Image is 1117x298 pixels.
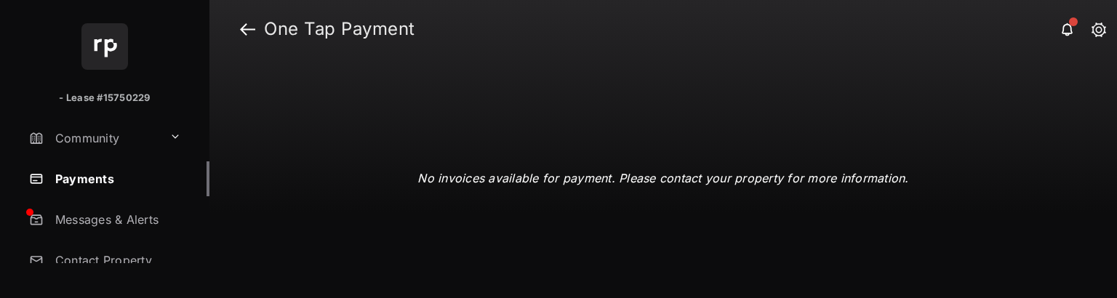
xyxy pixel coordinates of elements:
a: Messages & Alerts [23,202,209,237]
strong: One Tap Payment [264,20,415,38]
a: Community [23,121,164,156]
p: - Lease #15750229 [59,91,150,105]
p: No invoices available for payment. Please contact your property for more information. [417,169,908,187]
a: Payments [23,161,209,196]
img: svg+xml;base64,PHN2ZyB4bWxucz0iaHR0cDovL3d3dy53My5vcmcvMjAwMC9zdmciIHdpZHRoPSI2NCIgaGVpZ2h0PSI2NC... [81,23,128,70]
a: Contact Property [23,243,209,278]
